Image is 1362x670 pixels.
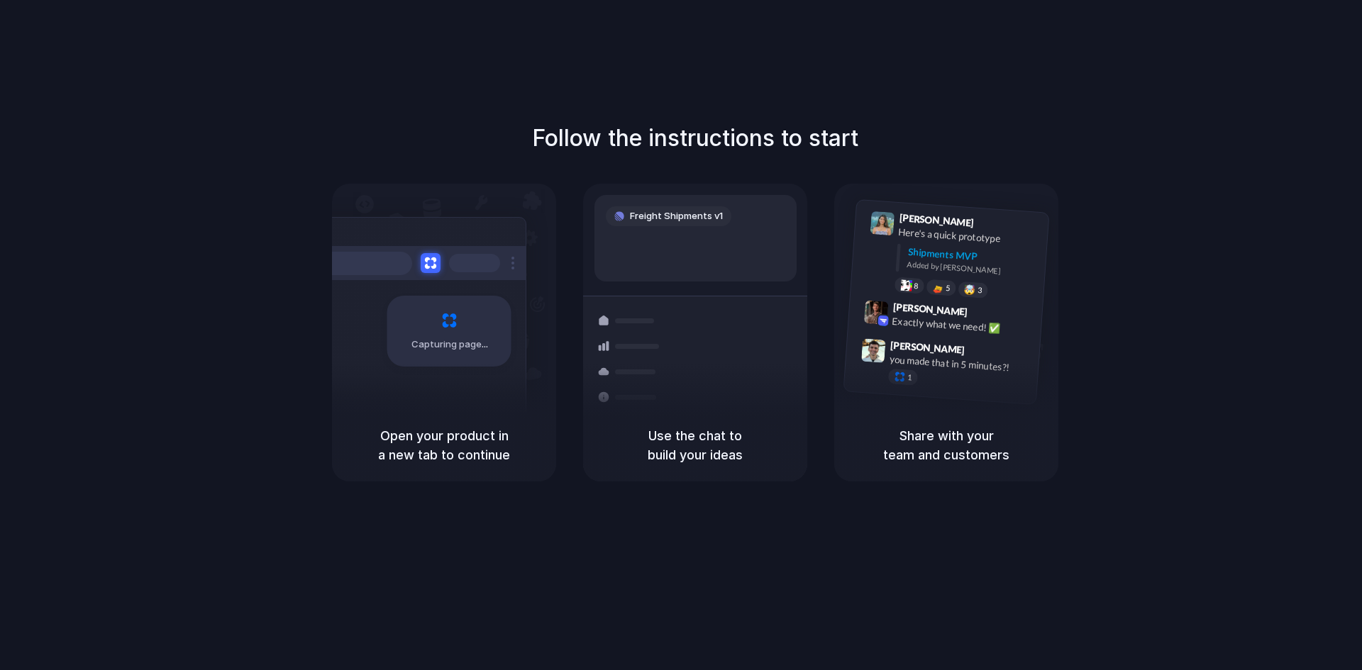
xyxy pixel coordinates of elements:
[978,286,982,294] span: 3
[630,209,723,223] span: Freight Shipments v1
[890,337,965,358] span: [PERSON_NAME]
[898,225,1040,249] div: Here's a quick prototype
[964,284,976,295] div: 🤯
[600,426,790,464] h5: Use the chat to build your ideas
[946,284,951,292] span: 5
[892,299,968,320] span: [PERSON_NAME]
[907,245,1039,268] div: Shipments MVP
[411,337,490,352] span: Capturing page
[532,121,858,155] h1: Follow the instructions to start
[889,352,1031,376] div: you made that in 5 minutes?!
[892,314,1034,338] div: Exactly what we need! ✅
[899,210,974,230] span: [PERSON_NAME]
[851,426,1041,464] h5: Share with your team and customers
[349,426,539,464] h5: Open your product in a new tab to continue
[907,259,1037,279] div: Added by [PERSON_NAME]
[972,306,1001,323] span: 9:42 AM
[914,282,919,290] span: 8
[978,217,1007,234] span: 9:41 AM
[907,374,912,381] span: 1
[969,344,998,361] span: 9:47 AM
